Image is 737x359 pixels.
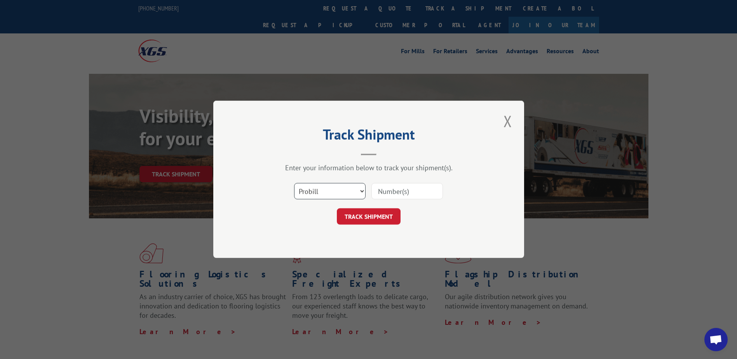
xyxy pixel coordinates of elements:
[371,183,443,200] input: Number(s)
[704,328,728,351] a: Open chat
[252,129,485,144] h2: Track Shipment
[337,209,401,225] button: TRACK SHIPMENT
[252,164,485,173] div: Enter your information below to track your shipment(s).
[501,110,514,132] button: Close modal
